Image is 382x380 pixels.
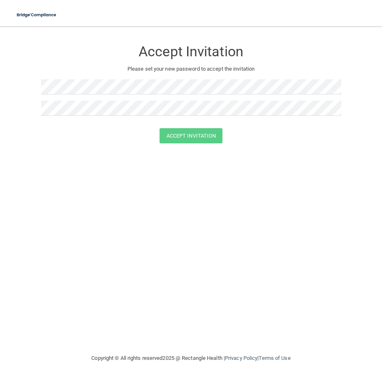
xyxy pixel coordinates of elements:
[259,355,290,361] a: Terms of Use
[47,64,335,74] p: Please set your new password to accept the invitation
[12,7,61,23] img: bridge_compliance_login_screen.278c3ca4.svg
[41,345,341,371] div: Copyright © All rights reserved 2025 @ Rectangle Health | |
[41,44,341,59] h3: Accept Invitation
[160,128,223,143] button: Accept Invitation
[225,355,257,361] a: Privacy Policy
